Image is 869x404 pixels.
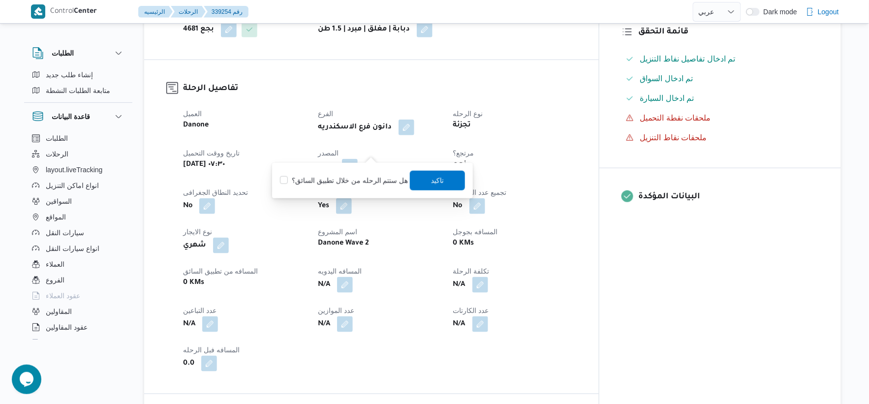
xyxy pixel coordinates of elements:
button: عقود العملاء [28,288,128,304]
button: الفروع [28,272,128,288]
b: يدوي [318,161,335,173]
b: Yes [318,200,329,212]
span: ملحقات نقاط التنزيل [640,133,707,142]
span: عدد الموازين [318,307,354,314]
button: السواقين [28,193,128,209]
span: المسافه فبل الرحله [183,346,240,354]
iframe: chat widget [10,365,41,394]
button: الرحلات [171,6,206,18]
b: N/A [453,279,466,291]
b: دبابة | مغلق | مبرد | 1.5 طن [318,24,410,35]
span: تجميع عدد الوحدات [453,188,507,196]
span: انواع سيارات النقل [46,243,99,254]
b: N/A [183,318,195,330]
b: 0.0 [183,358,194,370]
span: الطلبات [46,132,68,144]
span: تم ادخال السواق [640,73,693,85]
h3: قائمة التحقق [638,26,819,39]
span: اجهزة التليفون [46,337,87,349]
b: [DATE] ٠٧:٣٠ [183,159,225,171]
label: هل ستتم الرحله من خلال تطبيق السائق؟ [280,175,408,186]
span: المقاولين [46,306,72,317]
b: No [183,200,192,212]
span: تم ادخال السيارة [640,93,694,104]
b: Danone Wave 2 [318,238,369,249]
button: المقاولين [28,304,128,319]
span: المصدر [318,149,339,157]
span: العميل [183,110,202,118]
button: انواع سيارات النقل [28,241,128,256]
b: Center [74,8,97,16]
span: عدد التباعين [183,307,217,314]
span: تم ادخال السيارة [640,94,694,102]
span: انواع اماكن التنزيل [46,180,99,191]
span: تاكيد [431,175,444,186]
div: قاعدة البيانات [24,130,132,343]
button: تم ادخال تفاصيل نفاط التنزيل [622,51,819,67]
span: المسافه اليدويه [318,267,362,275]
button: المواقع [28,209,128,225]
button: متابعة الطلبات النشطة [28,83,128,98]
button: Logout [802,2,843,22]
button: الرحلات [28,146,128,162]
b: 0 KMs [183,277,204,289]
span: المسافه من تطبيق السائق [183,267,258,275]
button: انواع اماكن التنزيل [28,178,128,193]
span: اسم المشروع [318,228,357,236]
button: ملحقات نقاط التنزيل [622,130,819,146]
b: N/A [318,279,330,291]
span: تم ادخال تفاصيل نفاط التنزيل [640,55,736,63]
b: بجع 4681 [183,24,214,35]
span: تحديد النطاق الجغرافى [183,188,248,196]
b: No [453,200,463,212]
span: تكلفة الرحلة [453,267,490,275]
button: العملاء [28,256,128,272]
h3: البيانات المؤكدة [638,190,819,204]
button: 339254 رقم [204,6,248,18]
span: الرحلات [46,148,68,160]
button: تم ادخال السواق [622,71,819,87]
span: العملاء [46,258,64,270]
span: layout.liveTracking [46,164,102,176]
button: layout.liveTracking [28,162,128,178]
span: عدد الكارتات [453,307,489,314]
span: المسافه بجوجل [453,228,498,236]
span: متابعة الطلبات النشطة [46,85,110,96]
b: تجزئة [453,120,471,131]
span: الفروع [46,274,64,286]
span: تم ادخال تفاصيل نفاط التنزيل [640,53,736,65]
span: سيارات النقل [46,227,84,239]
button: عقود المقاولين [28,319,128,335]
h3: الطلبات [52,47,74,59]
span: عقود المقاولين [46,321,88,333]
span: ملحقات نقطة التحميل [640,114,711,122]
h3: قاعدة البيانات [52,111,90,123]
button: قاعدة البيانات [32,111,124,123]
span: Logout [818,6,839,18]
button: اجهزة التليفون [28,335,128,351]
span: تاريخ ووقت التحميل [183,149,240,157]
span: الفرع [318,110,333,118]
span: نوع الرحله [453,110,483,118]
span: عقود العملاء [46,290,80,302]
button: تاكيد [410,171,465,190]
b: Danone [183,120,209,131]
button: الطلبات [28,130,128,146]
b: نعم [453,159,467,171]
span: Dark mode [760,8,797,16]
b: N/A [318,318,330,330]
h3: تفاصيل الرحلة [183,82,577,95]
button: الرئيسيه [138,6,173,18]
b: دانون فرع الاسكندريه [318,122,392,133]
button: الطلبات [32,47,124,59]
b: شهري [183,240,206,251]
b: 0 KMs [453,238,474,249]
b: N/A [453,318,466,330]
span: المواقع [46,211,66,223]
span: إنشاء طلب جديد [46,69,93,81]
span: مرتجع؟ [453,149,474,157]
span: نوع الايجار [183,228,212,236]
button: تم ادخال السيارة [622,91,819,106]
span: ملحقات نقطة التحميل [640,112,711,124]
span: ملحقات نقاط التنزيل [640,132,707,144]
